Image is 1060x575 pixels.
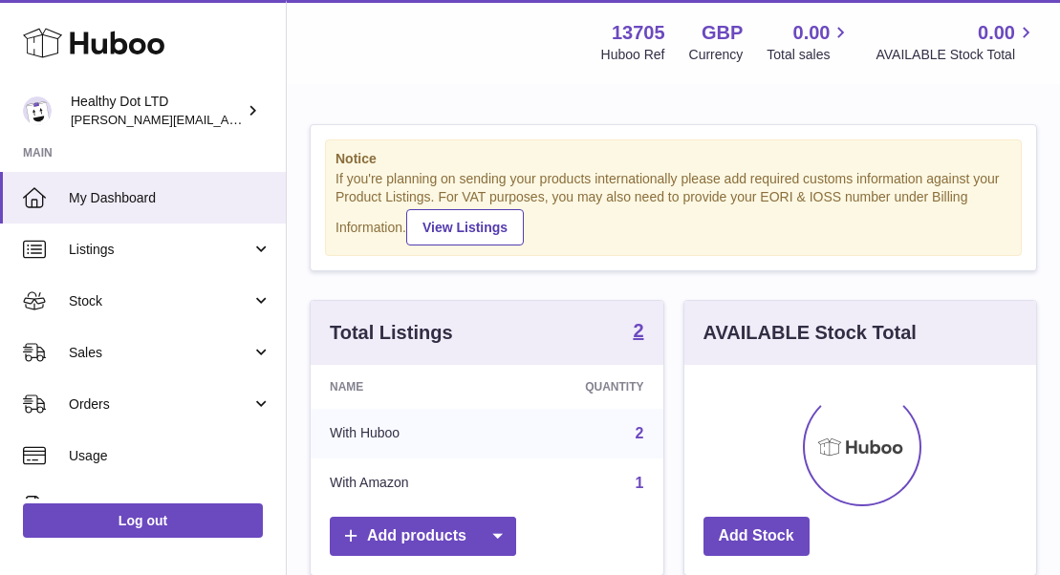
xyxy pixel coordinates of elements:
[311,365,504,409] th: Name
[406,209,524,245] a: View Listings
[876,46,1037,64] span: AVAILABLE Stock Total
[612,20,665,46] strong: 13705
[601,46,665,64] div: Huboo Ref
[633,321,643,340] strong: 2
[335,150,1011,168] strong: Notice
[23,96,52,125] img: Dorothy@healthydot.com
[23,503,263,538] a: Log out
[69,241,251,259] span: Listings
[330,517,516,556] a: Add products
[702,20,743,46] strong: GBP
[69,292,251,310] span: Stock
[71,112,383,127] span: [PERSON_NAME][EMAIL_ADDRESS][DOMAIN_NAME]
[633,321,643,344] a: 2
[69,499,251,517] span: Invoicing and Payments
[311,458,504,508] td: With Amazon
[335,170,1011,245] div: If you're planning on sending your products internationally please add required customs informati...
[69,447,271,465] span: Usage
[978,20,1015,46] span: 0.00
[703,517,810,556] a: Add Stock
[311,409,504,458] td: With Huboo
[793,20,831,46] span: 0.00
[876,20,1037,64] a: 0.00 AVAILABLE Stock Total
[703,320,917,346] h3: AVAILABLE Stock Total
[69,189,271,207] span: My Dashboard
[71,93,243,129] div: Healthy Dot LTD
[767,20,852,64] a: 0.00 Total sales
[689,46,744,64] div: Currency
[767,46,852,64] span: Total sales
[636,425,644,441] a: 2
[69,395,251,414] span: Orders
[330,320,453,346] h3: Total Listings
[636,475,644,491] a: 1
[504,365,663,409] th: Quantity
[69,344,251,362] span: Sales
